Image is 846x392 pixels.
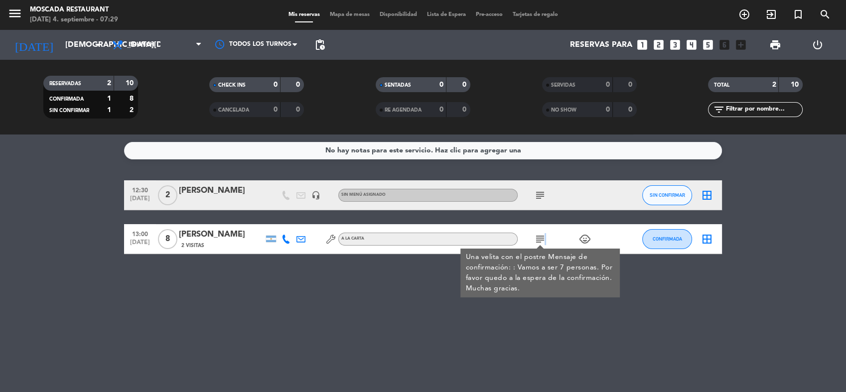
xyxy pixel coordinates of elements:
[734,38,747,51] i: add_box
[93,39,105,51] i: arrow_drop_down
[714,83,729,88] span: TOTAL
[218,83,246,88] span: CHECK INS
[341,237,364,241] span: A la Carta
[570,40,632,50] span: Reservas para
[606,106,610,113] strong: 0
[466,252,615,294] div: Una velita con el postre Mensaje de confirmación: : Vamos a ser 7 personas. Por favor quedo a la ...
[738,8,750,20] i: add_circle_outline
[772,81,776,88] strong: 2
[701,189,713,201] i: border_all
[642,185,692,205] button: SIN CONFIRMAR
[462,106,468,113] strong: 0
[283,12,325,17] span: Mis reservas
[107,80,111,87] strong: 2
[769,39,781,51] span: print
[669,38,682,51] i: looks_3
[128,195,152,207] span: [DATE]
[765,8,777,20] i: exit_to_app
[49,81,81,86] span: RESERVADAS
[551,108,576,113] span: NO SHOW
[422,12,471,17] span: Lista de Espera
[341,193,386,197] span: Sin menú asignado
[274,81,278,88] strong: 0
[385,108,422,113] span: RE AGENDADA
[650,192,685,198] span: SIN CONFIRMAR
[791,81,801,88] strong: 10
[534,233,546,245] i: subject
[128,228,152,239] span: 13:00
[375,12,422,17] span: Disponibilidad
[439,81,443,88] strong: 0
[130,107,136,114] strong: 2
[385,83,411,88] span: SENTADAS
[636,38,649,51] i: looks_one
[107,107,111,114] strong: 1
[7,6,22,24] button: menu
[107,95,111,102] strong: 1
[129,41,154,48] span: Brunch
[30,5,118,15] div: Moscada Restaurant
[181,242,204,250] span: 2 Visitas
[314,39,326,51] span: pending_actions
[685,38,698,51] i: looks_4
[534,189,546,201] i: subject
[819,8,831,20] i: search
[653,236,682,242] span: CONFIRMADA
[325,145,521,156] div: No hay notas para este servicio. Haz clic para agregar una
[579,233,591,245] i: child_care
[471,12,508,17] span: Pre-acceso
[628,81,634,88] strong: 0
[218,108,249,113] span: CANCELADA
[606,81,610,88] strong: 0
[49,108,89,113] span: SIN CONFIRMAR
[508,12,563,17] span: Tarjetas de regalo
[792,8,804,20] i: turned_in_not
[296,106,302,113] strong: 0
[325,12,375,17] span: Mapa de mesas
[130,95,136,102] strong: 8
[126,80,136,87] strong: 10
[718,38,731,51] i: looks_6
[49,97,84,102] span: CONFIRMADA
[179,228,264,241] div: [PERSON_NAME]
[628,106,634,113] strong: 0
[797,30,839,60] div: LOG OUT
[158,229,177,249] span: 8
[702,38,714,51] i: looks_5
[128,239,152,251] span: [DATE]
[296,81,302,88] strong: 0
[551,83,575,88] span: SERVIDAS
[311,191,320,200] i: headset_mic
[713,104,725,116] i: filter_list
[725,104,802,115] input: Filtrar por nombre...
[642,229,692,249] button: CONFIRMADA
[179,184,264,197] div: [PERSON_NAME]
[30,15,118,25] div: [DATE] 4. septiembre - 07:29
[128,184,152,195] span: 12:30
[652,38,665,51] i: looks_two
[274,106,278,113] strong: 0
[701,233,713,245] i: border_all
[439,106,443,113] strong: 0
[7,6,22,21] i: menu
[7,34,60,56] i: [DATE]
[462,81,468,88] strong: 0
[158,185,177,205] span: 2
[812,39,824,51] i: power_settings_new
